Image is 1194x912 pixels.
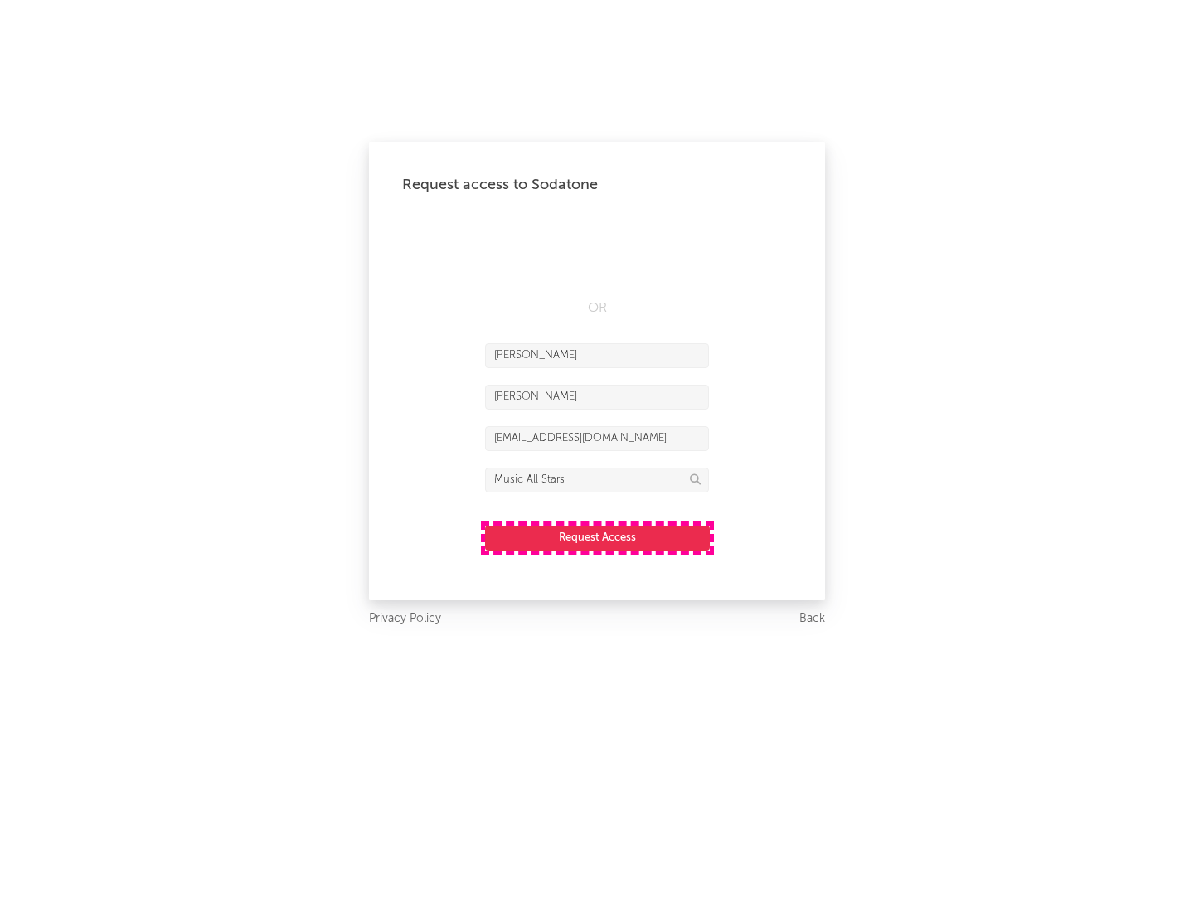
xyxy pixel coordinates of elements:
input: Email [485,426,709,451]
a: Back [799,609,825,629]
div: OR [485,298,709,318]
input: Division [485,468,709,492]
button: Request Access [485,526,710,551]
input: Last Name [485,385,709,410]
input: First Name [485,343,709,368]
a: Privacy Policy [369,609,441,629]
div: Request access to Sodatone [402,175,792,195]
